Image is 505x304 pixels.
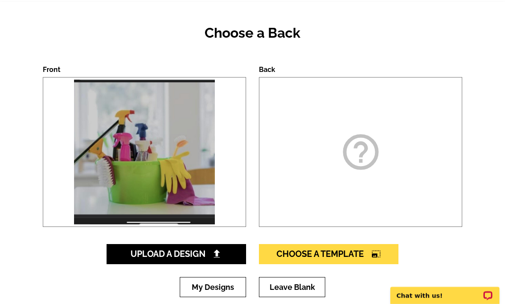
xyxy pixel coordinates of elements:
a: Choose A Templatephoto_size_select_large [259,244,398,264]
span: Choose A Template [276,249,381,259]
iframe: LiveChat chat widget [385,277,505,304]
a: Leave Blank [259,277,325,297]
label: Front [43,66,60,74]
h2: Choose a Back [43,25,462,41]
a: Upload A Design [107,244,246,264]
label: Back [259,66,275,74]
i: photo_size_select_large [371,250,381,258]
i: help_outline [339,131,382,173]
span: Upload A Design [131,249,223,259]
a: My Designs [180,277,246,297]
img: large-thumb.jpg [72,77,217,227]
